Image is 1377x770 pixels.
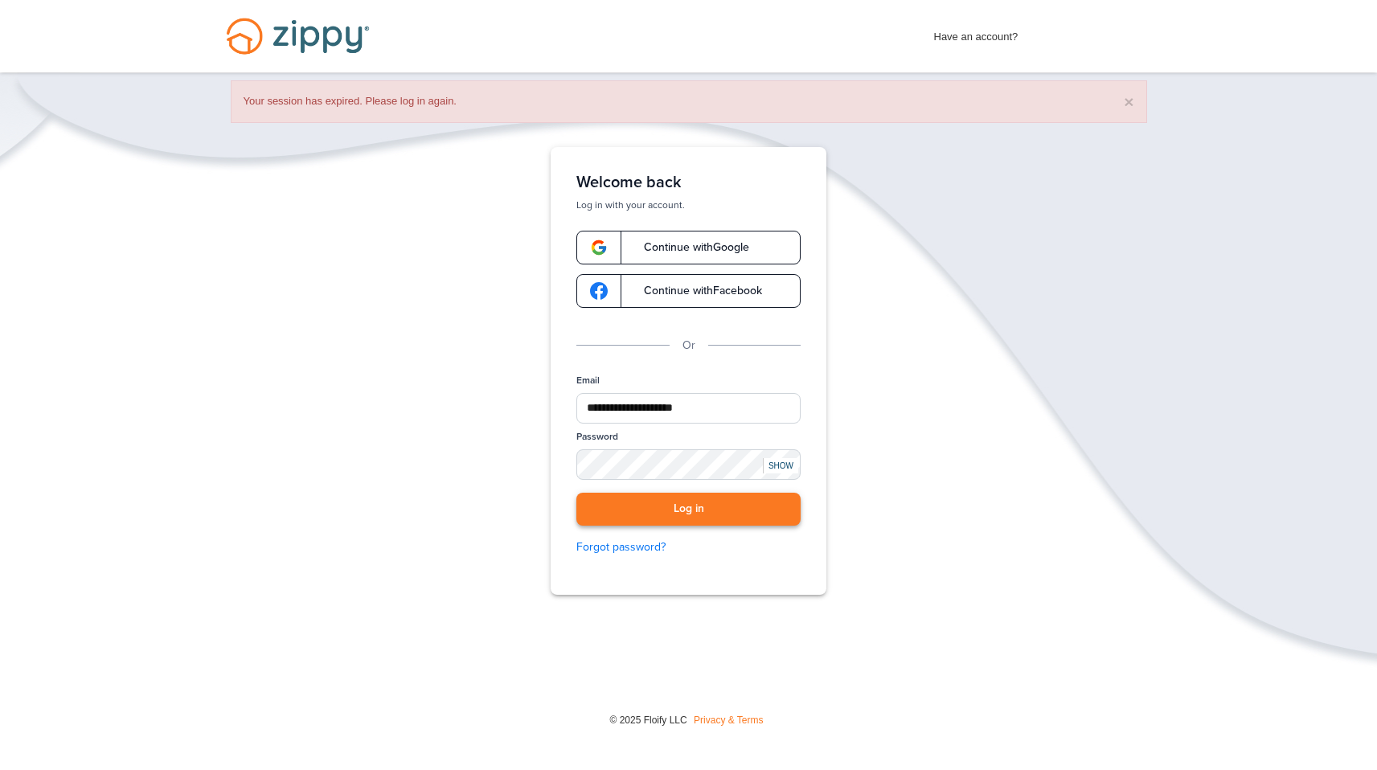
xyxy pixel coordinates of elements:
[934,20,1018,46] span: Have an account?
[576,374,600,387] label: Email
[628,285,762,297] span: Continue with Facebook
[576,231,801,264] a: google-logoContinue withGoogle
[576,274,801,308] a: google-logoContinue withFacebook
[763,458,798,473] div: SHOW
[576,539,801,556] a: Forgot password?
[576,430,618,444] label: Password
[576,199,801,211] p: Log in with your account.
[590,239,608,256] img: google-logo
[609,715,686,726] span: © 2025 Floify LLC
[628,242,749,253] span: Continue with Google
[590,282,608,300] img: google-logo
[682,337,695,354] p: Or
[1124,93,1133,110] button: ×
[576,173,801,192] h1: Welcome back
[694,715,763,726] a: Privacy & Terms
[576,449,801,480] input: Password
[231,80,1147,123] div: Your session has expired. Please log in again.
[576,493,801,526] button: Log in
[576,393,801,424] input: Email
